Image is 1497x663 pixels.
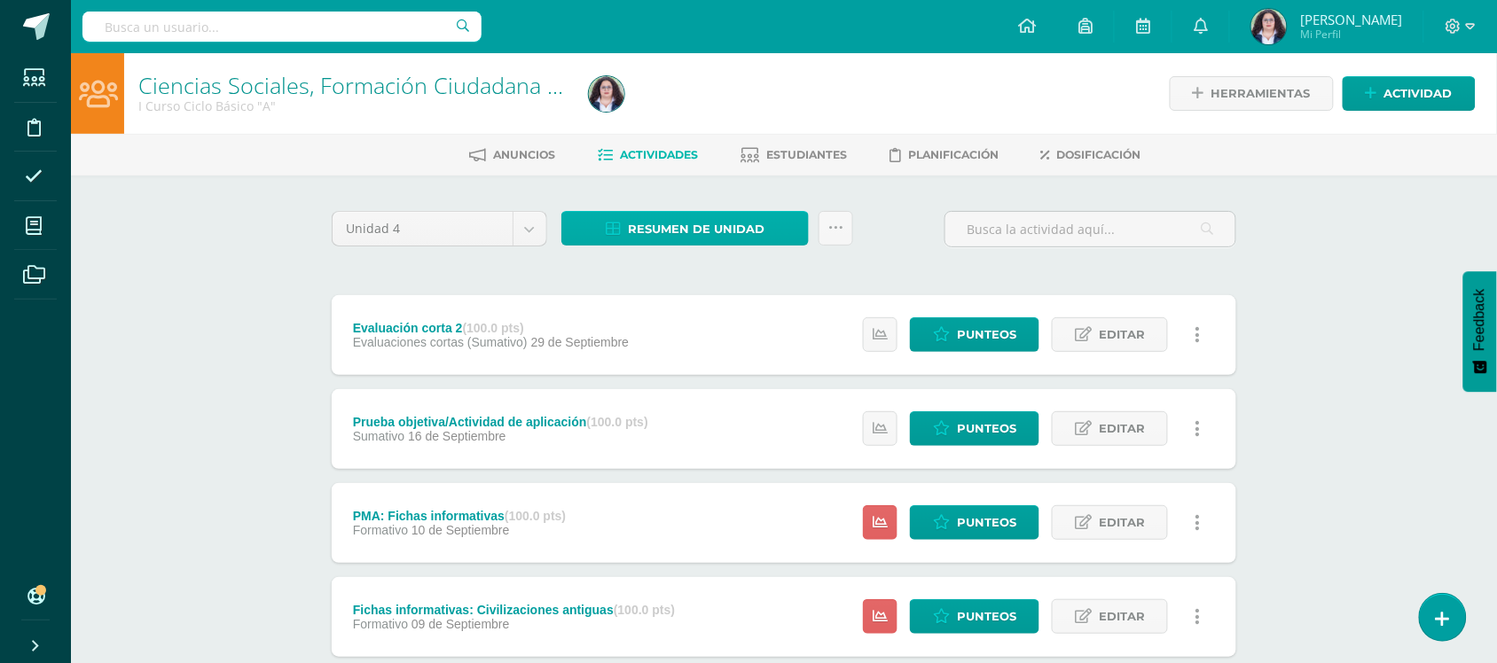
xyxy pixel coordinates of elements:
[138,70,732,100] a: Ciencias Sociales, Formación Ciudadana e Interculturalidad
[910,411,1039,446] a: Punteos
[333,212,546,246] a: Unidad 4
[741,141,847,169] a: Estudiantes
[138,73,568,97] h1: Ciencias Sociales, Formación Ciudadana e Interculturalidad
[614,603,675,617] strong: (100.0 pts)
[598,141,698,169] a: Actividades
[945,212,1235,246] input: Busca la actividad aquí...
[1099,318,1145,351] span: Editar
[346,212,499,246] span: Unidad 4
[1251,9,1287,44] img: e3b139248a87191a549b0d9f27421a5c.png
[408,429,506,443] span: 16 de Septiembre
[1300,11,1402,28] span: [PERSON_NAME]
[1472,289,1488,351] span: Feedback
[1099,506,1145,539] span: Editar
[587,415,648,429] strong: (100.0 pts)
[138,97,568,114] div: I Curso Ciclo Básico 'A'
[469,141,555,169] a: Anuncios
[589,76,624,112] img: e3b139248a87191a549b0d9f27421a5c.png
[1099,600,1145,633] span: Editar
[628,213,764,246] span: Resumen de unidad
[908,148,999,161] span: Planificación
[910,317,1039,352] a: Punteos
[910,505,1039,540] a: Punteos
[411,523,510,537] span: 10 de Septiembre
[890,141,999,169] a: Planificación
[531,335,630,349] span: 29 de Septiembre
[910,599,1039,634] a: Punteos
[1057,148,1141,161] span: Dosificación
[1463,271,1497,392] button: Feedback - Mostrar encuesta
[1300,27,1402,42] span: Mi Perfil
[561,211,809,246] a: Resumen de unidad
[957,506,1016,539] span: Punteos
[1384,77,1453,110] span: Actividad
[1170,76,1334,111] a: Herramientas
[957,412,1016,445] span: Punteos
[620,148,698,161] span: Actividades
[1041,141,1141,169] a: Dosificación
[463,321,524,335] strong: (100.0 pts)
[1099,412,1145,445] span: Editar
[411,617,510,631] span: 09 de Septiembre
[353,509,566,523] div: PMA: Fichas informativas
[1211,77,1311,110] span: Herramientas
[353,429,404,443] span: Sumativo
[353,603,675,617] div: Fichas informativas: Civilizaciones antiguas
[353,321,629,335] div: Evaluación corta 2
[957,600,1016,633] span: Punteos
[353,523,408,537] span: Formativo
[82,12,482,42] input: Busca un usuario...
[1343,76,1476,111] a: Actividad
[493,148,555,161] span: Anuncios
[766,148,847,161] span: Estudiantes
[353,617,408,631] span: Formativo
[353,335,528,349] span: Evaluaciones cortas (Sumativo)
[957,318,1016,351] span: Punteos
[353,415,648,429] div: Prueba objetiva/Actividad de aplicación
[505,509,566,523] strong: (100.0 pts)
